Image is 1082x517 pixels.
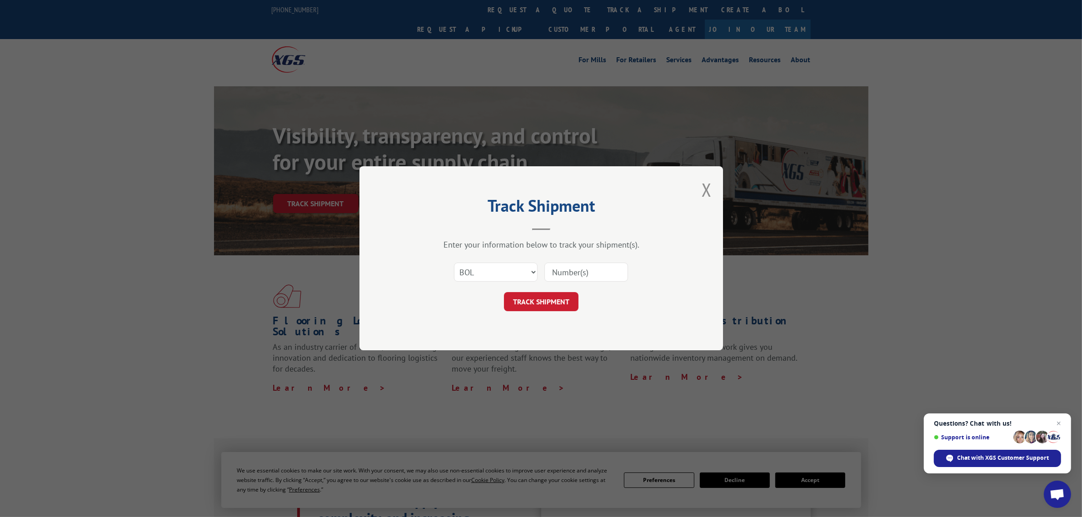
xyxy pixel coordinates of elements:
div: Chat with XGS Customer Support [934,450,1061,467]
h2: Track Shipment [405,199,678,217]
button: Close modal [702,178,712,202]
span: Support is online [934,434,1010,441]
div: Open chat [1044,481,1071,508]
span: Close chat [1053,418,1064,429]
input: Number(s) [544,263,628,282]
span: Chat with XGS Customer Support [957,454,1049,462]
span: Questions? Chat with us! [934,420,1061,427]
div: Enter your information below to track your shipment(s). [405,240,678,250]
button: TRACK SHIPMENT [504,293,578,312]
